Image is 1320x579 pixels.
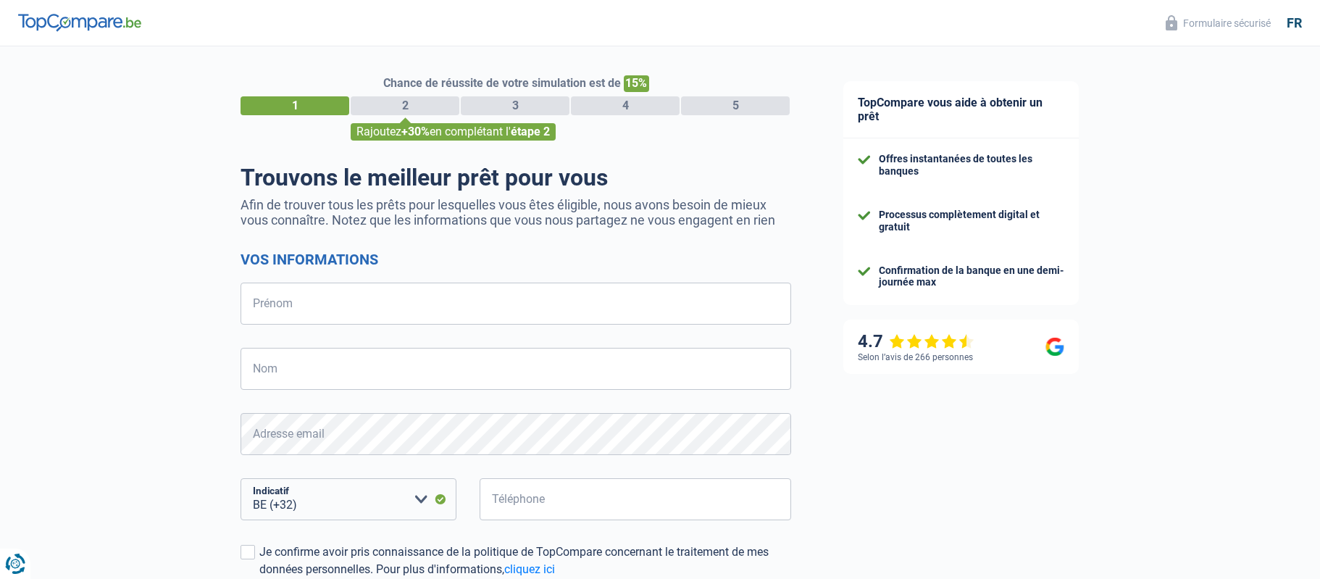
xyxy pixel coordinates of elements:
div: Selon l’avis de 266 personnes [858,352,973,362]
h1: Trouvons le meilleur prêt pour vous [241,164,791,191]
a: cliquez ici [504,562,555,576]
div: Rajoutez en complétant l' [351,123,556,141]
span: +30% [401,125,430,138]
div: TopCompare vous aide à obtenir un prêt [843,81,1079,138]
img: TopCompare Logo [18,14,141,31]
button: Formulaire sécurisé [1157,11,1279,35]
div: 2 [351,96,459,115]
div: 4 [571,96,680,115]
div: Offres instantanées de toutes les banques [879,153,1064,178]
div: fr [1287,15,1302,31]
div: 5 [681,96,790,115]
div: 3 [461,96,569,115]
div: Processus complètement digital et gratuit [879,209,1064,233]
p: Afin de trouver tous les prêts pour lesquelles vous êtes éligible, nous avons besoin de mieux vou... [241,197,791,228]
span: Chance de réussite de votre simulation est de [383,76,621,90]
div: Je confirme avoir pris connaissance de la politique de TopCompare concernant le traitement de mes... [259,543,791,578]
h2: Vos informations [241,251,791,268]
span: étape 2 [511,125,550,138]
input: 401020304 [480,478,791,520]
div: 4.7 [858,331,974,352]
div: Confirmation de la banque en une demi-journée max [879,264,1064,289]
span: 15% [624,75,649,92]
div: 1 [241,96,349,115]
